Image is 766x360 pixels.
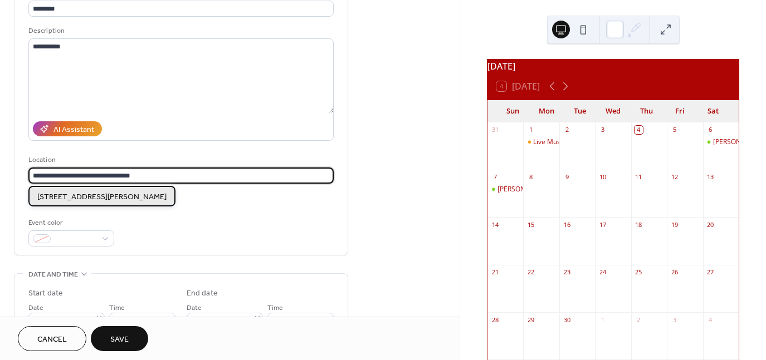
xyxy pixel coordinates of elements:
div: 1 [526,126,535,134]
div: AI Assistant [53,124,94,136]
span: Time [109,302,125,314]
div: 16 [563,220,571,229]
div: [PERSON_NAME] [497,185,550,194]
div: 15 [526,220,535,229]
span: [STREET_ADDRESS][PERSON_NAME] [37,191,167,203]
span: Cancel [37,334,67,346]
div: 14 [491,220,499,229]
div: Location [28,154,331,166]
div: 21 [491,268,499,277]
span: Date [28,302,43,314]
div: Description [28,25,331,37]
div: Live Music [523,137,559,147]
div: Start date [28,288,63,299]
div: 27 [706,268,715,277]
div: 9 [563,173,571,181]
div: 10 [598,173,607,181]
div: 22 [526,268,535,277]
div: 13 [706,173,715,181]
button: Save [91,326,148,351]
div: 1 [598,315,607,324]
div: End date [187,288,218,299]
div: 30 [563,315,571,324]
div: Live Music [533,137,565,147]
div: 6 [706,126,715,134]
div: 20 [706,220,715,229]
div: Drew Butts [487,185,523,194]
div: [PERSON_NAME] [713,137,765,147]
div: 8 [526,173,535,181]
div: 3 [670,315,679,324]
div: 5 [670,126,679,134]
div: 4 [635,126,643,134]
div: 17 [598,220,607,229]
div: 2 [563,126,571,134]
span: Save [110,334,129,346]
span: Date and time [28,269,78,280]
div: 4 [706,315,715,324]
div: 25 [635,268,643,277]
div: [DATE] [487,60,739,73]
div: Sun [496,100,530,122]
div: Fri [663,100,696,122]
button: AI Assistant [33,121,102,136]
div: 18 [635,220,643,229]
div: Mon [530,100,563,122]
div: 28 [491,315,499,324]
div: 2 [635,315,643,324]
div: 11 [635,173,643,181]
div: Thu [630,100,663,122]
div: Event color [28,217,112,229]
div: 7 [491,173,499,181]
div: 26 [670,268,679,277]
div: 19 [670,220,679,229]
div: Wed [597,100,630,122]
div: Sat [696,100,730,122]
div: 29 [526,315,535,324]
div: 3 [598,126,607,134]
div: 24 [598,268,607,277]
div: Tue [563,100,597,122]
div: 23 [563,268,571,277]
span: Time [267,302,283,314]
button: Cancel [18,326,86,351]
span: Date [187,302,202,314]
div: 12 [670,173,679,181]
div: 31 [491,126,499,134]
div: Alex Vincent [703,137,739,147]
